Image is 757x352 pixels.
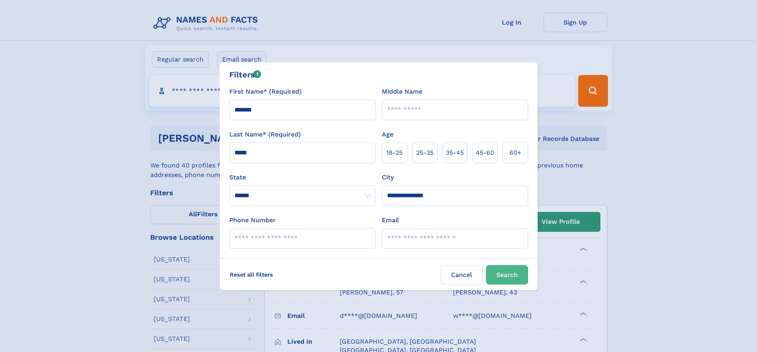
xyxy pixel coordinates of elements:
button: Search [486,265,528,285]
div: Filters [229,69,261,81]
label: Reset all filters [225,265,278,284]
label: Age [382,130,393,139]
span: 35‑45 [446,148,464,158]
label: City [382,173,394,182]
span: 45‑60 [476,148,494,158]
span: 60+ [509,148,521,158]
label: Cancel [441,265,483,285]
label: Email [382,215,399,225]
label: Middle Name [382,87,422,96]
label: First Name* (Required) [229,87,302,96]
label: State [229,173,376,182]
span: 25‑35 [416,148,434,158]
label: Last Name* (Required) [229,130,301,139]
span: 18‑25 [386,148,403,158]
label: Phone Number [229,215,276,225]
